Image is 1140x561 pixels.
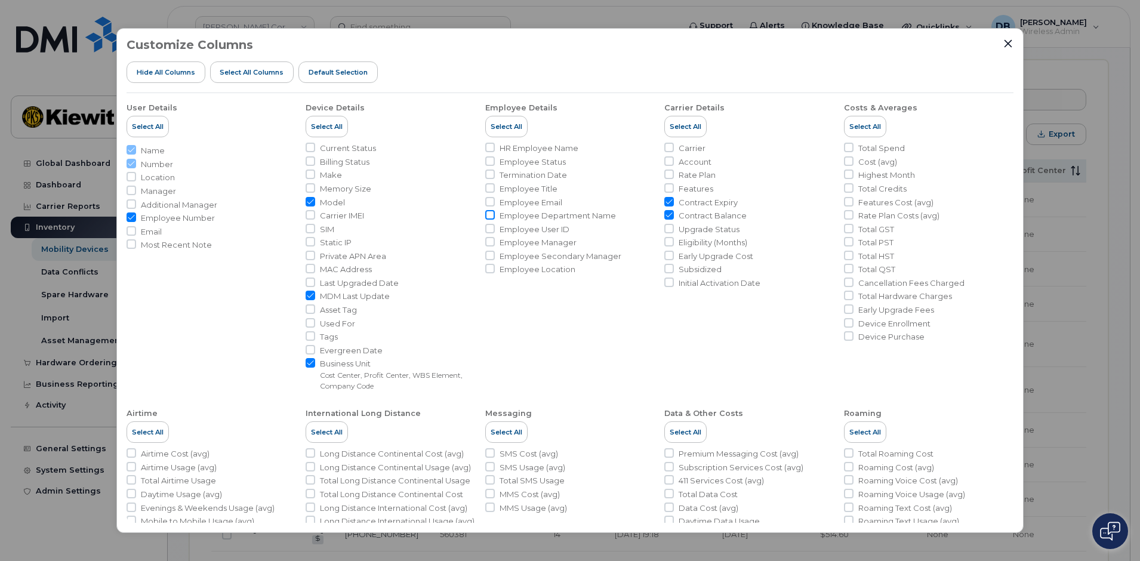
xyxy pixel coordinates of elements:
div: Costs & Averages [844,103,917,113]
span: Rate Plan [679,169,716,181]
span: Total Hardware Charges [858,291,952,302]
button: Select all Columns [210,61,294,83]
span: Total Roaming Cost [858,448,933,460]
div: Messaging [485,408,532,419]
span: Features [679,183,713,195]
span: SIM [320,224,334,235]
span: Employee Number [141,212,215,224]
div: Roaming [844,408,882,419]
span: Total Long Distance Continental Cost [320,489,463,500]
span: Airtime Usage (avg) [141,462,217,473]
span: Daytime Usage (avg) [141,489,222,500]
span: Roaming Voice Usage (avg) [858,489,965,500]
span: MDM Last Update [320,291,390,302]
span: Select All [491,427,522,437]
span: Contract Balance [679,210,747,221]
button: Select All [306,421,348,443]
span: Total Credits [858,183,907,195]
span: Total Data Cost [679,489,738,500]
span: Additional Manager [141,199,217,211]
span: Employee Location [500,264,575,275]
button: Select All [127,116,169,137]
span: Billing Status [320,156,369,168]
span: Cost (avg) [858,156,897,168]
span: Total HST [858,251,894,262]
span: Manager [141,186,176,197]
span: Eligibility (Months) [679,237,747,248]
span: Name [141,145,165,156]
span: Employee User ID [500,224,569,235]
span: SMS Cost (avg) [500,448,558,460]
span: Contract Expiry [679,197,738,208]
span: Private APN Area [320,251,386,262]
span: Rate Plan Costs (avg) [858,210,939,221]
span: Upgrade Status [679,224,740,235]
div: Device Details [306,103,365,113]
span: Select All [670,122,701,131]
span: Mobile to Mobile Usage (avg) [141,516,254,527]
span: Early Upgrade Fees [858,304,934,316]
div: Carrier Details [664,103,725,113]
span: Account [679,156,711,168]
span: Default Selection [309,67,368,77]
span: Total GST [858,224,894,235]
button: Close [1003,38,1013,49]
span: Roaming Text Usage (avg) [858,516,959,527]
span: Carrier [679,143,705,154]
div: Employee Details [485,103,557,113]
span: Email [141,226,162,238]
button: Select All [844,421,886,443]
span: Employee Secondary Manager [500,251,621,262]
span: Subscription Services Cost (avg) [679,462,803,473]
span: Airtime Cost (avg) [141,448,209,460]
span: Tags [320,331,338,343]
span: SMS Usage (avg) [500,462,565,473]
span: MMS Usage (avg) [500,503,567,514]
small: Cost Center, Profit Center, WBS Element, Company Code [320,371,463,391]
span: Long Distance International Cost (avg) [320,503,467,514]
span: Carrier IMEI [320,210,364,221]
span: MAC Address [320,264,372,275]
h3: Customize Columns [127,38,253,51]
span: Location [141,172,175,183]
span: Total Airtime Usage [141,475,216,486]
button: Select All [664,421,707,443]
span: Select All [849,427,881,437]
span: Number [141,159,173,170]
span: Last Upgraded Date [320,278,399,289]
span: Subsidized [679,264,722,275]
div: Airtime [127,408,158,419]
span: 411 Services Cost (avg) [679,475,764,486]
span: Employee Manager [500,237,577,248]
button: Default Selection [298,61,378,83]
span: Long Distance Continental Cost (avg) [320,448,464,460]
button: Select All [664,116,707,137]
span: Total Long Distance Continental Usage [320,475,470,486]
span: Model [320,197,345,208]
span: Employee Title [500,183,557,195]
button: Hide All Columns [127,61,205,83]
span: Hide All Columns [137,67,195,77]
span: Used For [320,318,355,329]
button: Select All [127,421,169,443]
span: Employee Email [500,197,562,208]
span: Select All [311,427,343,437]
span: Select All [311,122,343,131]
button: Select All [844,116,886,137]
span: Early Upgrade Cost [679,251,753,262]
span: Roaming Text Cost (avg) [858,503,952,514]
span: Features Cost (avg) [858,197,933,208]
span: Static IP [320,237,352,248]
span: Daytime Data Usage [679,516,760,527]
span: Select All [491,122,522,131]
span: Long Distance Continental Usage (avg) [320,462,471,473]
span: Employee Department Name [500,210,616,221]
span: Make [320,169,342,181]
span: Memory Size [320,183,371,195]
span: Data Cost (avg) [679,503,738,514]
span: Total PST [858,237,893,248]
span: Termination Date [500,169,567,181]
span: Device Enrollment [858,318,931,329]
span: Total Spend [858,143,905,154]
span: Total SMS Usage [500,475,565,486]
